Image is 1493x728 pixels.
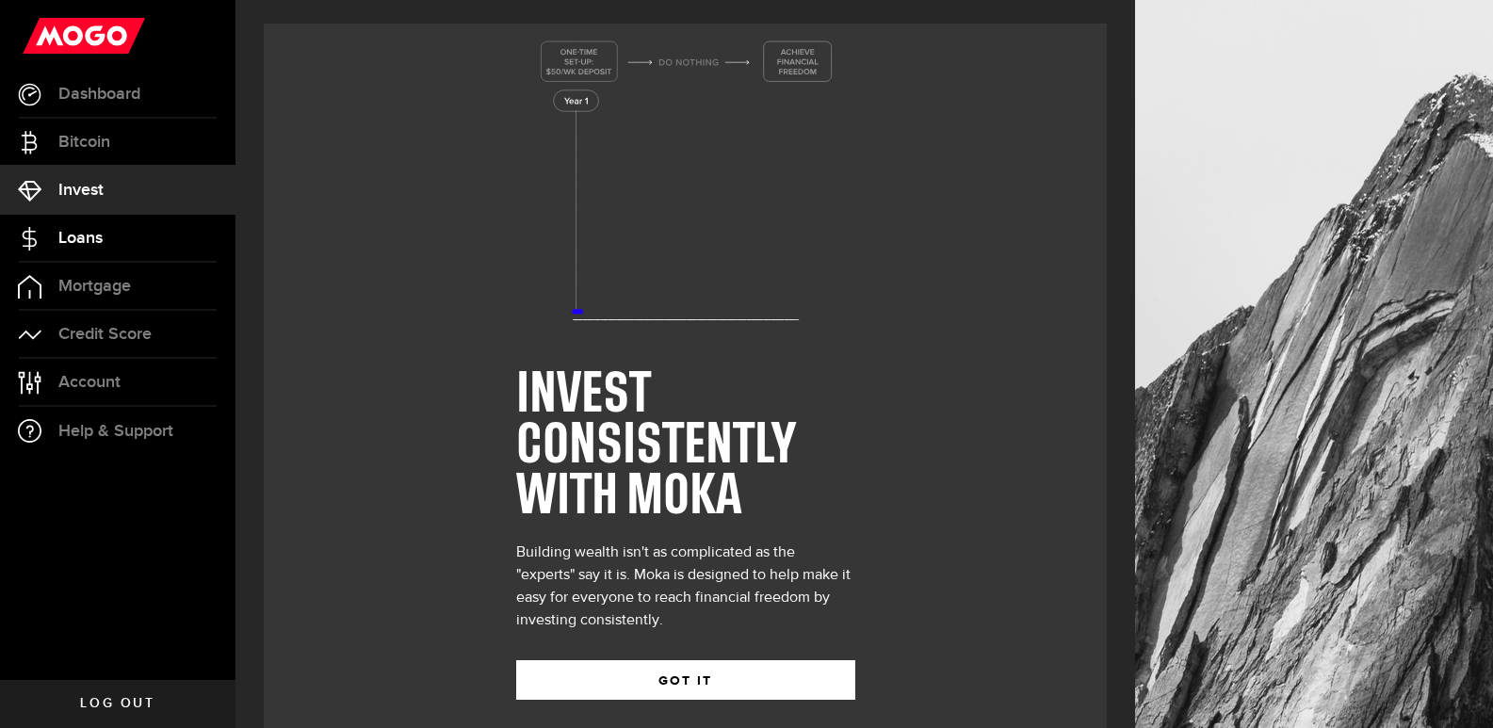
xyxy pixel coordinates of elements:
[516,660,855,700] button: GOT IT
[58,230,103,247] span: Loans
[58,182,104,199] span: Invest
[58,423,173,440] span: Help & Support
[58,86,140,103] span: Dashboard
[58,374,121,391] span: Account
[15,8,72,64] button: Open LiveChat chat widget
[58,134,110,151] span: Bitcoin
[58,326,152,343] span: Credit Score
[58,278,131,295] span: Mortgage
[516,542,855,632] div: Building wealth isn't as complicated as the "experts" say it is. Moka is designed to help make it...
[80,697,154,710] span: Log out
[516,370,855,523] h1: INVEST CONSISTENTLY WITH MOKA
